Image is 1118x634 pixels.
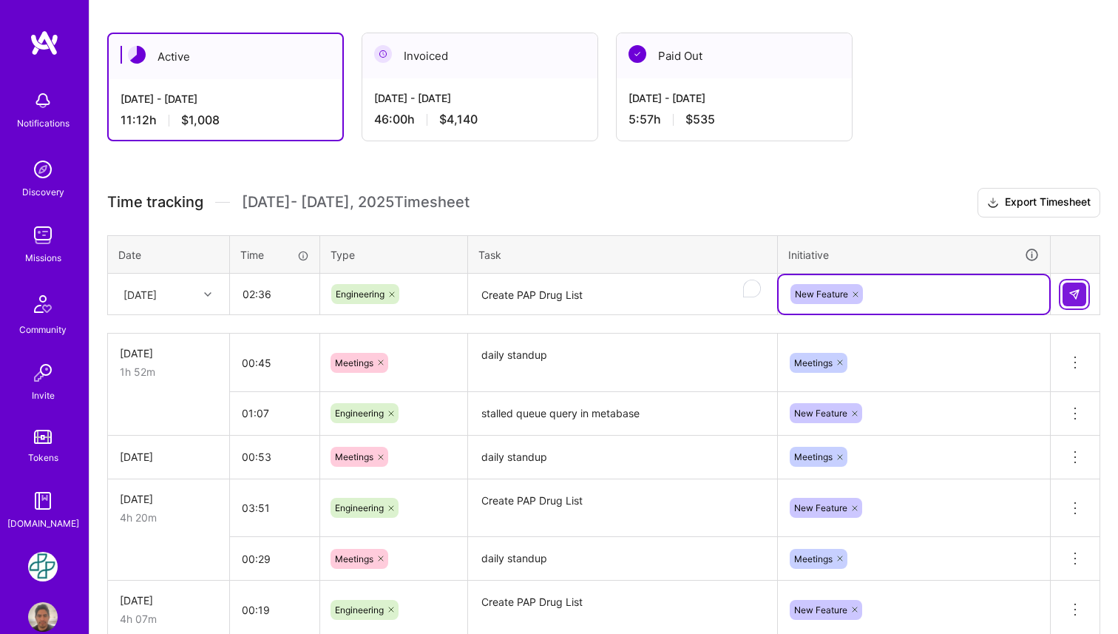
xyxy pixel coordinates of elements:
[987,195,999,211] i: icon Download
[28,552,58,581] img: Counter Health: Team for Counter Health
[181,112,220,128] span: $1,008
[1068,289,1080,300] img: Submit
[470,481,776,536] textarea: Create PAP Drug List
[336,289,384,300] span: Engineering
[107,193,203,212] span: Time tracking
[242,193,470,212] span: [DATE] - [DATE] , 2025 Timesheet
[28,86,58,115] img: bell
[794,502,847,513] span: New Feature
[335,604,384,616] span: Engineering
[128,46,146,64] img: Active
[374,90,586,106] div: [DATE] - [DATE]
[795,289,848,300] span: New Feature
[24,602,61,632] a: User Avatar
[24,552,61,581] a: Counter Health: Team for Counter Health
[17,115,70,131] div: Notifications
[230,488,319,527] input: HH:MM
[121,91,331,107] div: [DATE] - [DATE]
[120,510,217,525] div: 4h 20m
[794,553,833,564] span: Meetings
[108,235,230,274] th: Date
[32,388,55,403] div: Invite
[794,451,833,462] span: Meetings
[28,486,58,516] img: guide book
[120,364,217,380] div: 1h 52m
[28,358,58,388] img: Invite
[230,394,319,433] input: HH:MM
[335,357,373,368] span: Meetings
[19,322,67,337] div: Community
[230,590,319,630] input: HH:MM
[470,335,776,391] textarea: daily standup
[30,30,59,56] img: logo
[231,274,319,314] input: HH:MM
[120,345,217,361] div: [DATE]
[374,45,392,63] img: Invoiced
[28,220,58,250] img: teamwork
[374,112,586,127] div: 46:00 h
[22,184,64,200] div: Discovery
[320,235,468,274] th: Type
[794,604,847,616] span: New Feature
[335,408,384,419] span: Engineering
[470,275,776,314] textarea: To enrich screen reader interactions, please activate Accessibility in Grammarly extension settings
[1063,283,1088,306] div: null
[685,112,715,127] span: $535
[362,33,597,78] div: Invoiced
[34,430,52,444] img: tokens
[25,286,61,322] img: Community
[28,450,58,465] div: Tokens
[120,491,217,507] div: [DATE]
[794,408,847,419] span: New Feature
[7,516,79,531] div: [DOMAIN_NAME]
[28,155,58,184] img: discovery
[230,343,319,382] input: HH:MM
[204,291,211,298] i: icon Chevron
[25,250,61,266] div: Missions
[120,593,217,608] div: [DATE]
[335,451,373,462] span: Meetings
[120,449,217,465] div: [DATE]
[468,235,778,274] th: Task
[109,34,342,79] div: Active
[629,112,840,127] div: 5:57 h
[617,33,852,78] div: Paid Out
[240,247,309,263] div: Time
[470,394,776,434] textarea: stalled queue query in metabase
[788,246,1040,263] div: Initiative
[470,539,776,579] textarea: daily standup
[629,90,840,106] div: [DATE] - [DATE]
[978,188,1100,217] button: Export Timesheet
[28,602,58,632] img: User Avatar
[335,502,384,513] span: Engineering
[335,553,373,564] span: Meetings
[123,286,157,302] div: [DATE]
[439,112,478,127] span: $4,140
[470,437,776,478] textarea: daily standup
[120,611,217,627] div: 4h 07m
[121,112,331,128] div: 11:12 h
[230,437,319,476] input: HH:MM
[629,45,646,63] img: Paid Out
[230,539,319,579] input: HH:MM
[794,357,833,368] span: Meetings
